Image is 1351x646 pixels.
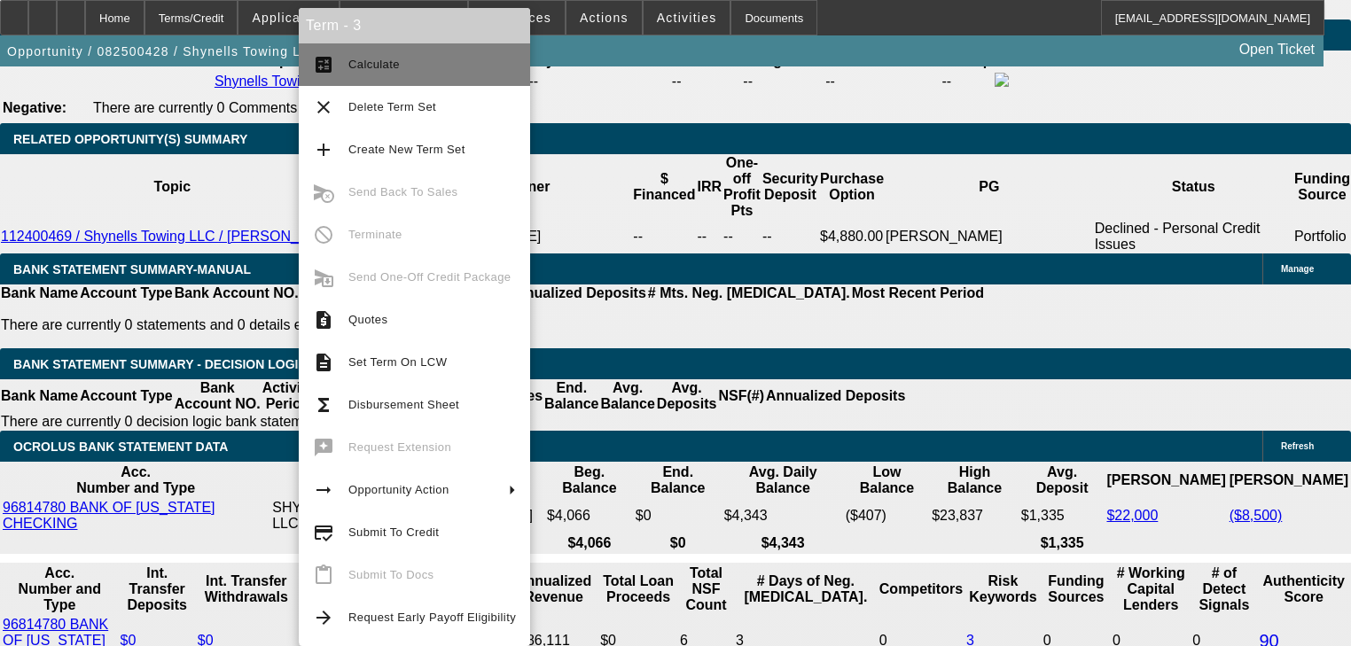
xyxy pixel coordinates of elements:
[348,398,459,411] span: Disbursement Sheet
[1229,463,1349,497] th: [PERSON_NAME]
[1020,499,1105,533] td: $1,335
[1293,154,1351,220] th: Funding Source
[262,379,315,413] th: Activity Period
[761,154,819,220] th: Security Deposit
[635,499,722,533] td: $0
[1230,508,1283,523] a: ($8,500)
[348,100,436,113] span: Delete Term Set
[879,564,964,614] th: Competitors
[13,357,308,371] span: Bank Statement Summary - Decision Logic
[995,73,1009,87] img: facebook-icon.png
[656,379,718,413] th: Avg. Deposits
[13,132,247,146] span: RELATED OPPORTUNITY(S) SUMMARY
[93,100,469,115] span: There are currently 0 Comments entered on this opportunity
[632,220,696,253] td: --
[599,379,655,413] th: Avg. Balance
[348,611,516,624] span: Request Early Payoff Eligibility
[271,499,428,533] td: SHYNELLS TOWING LLC
[1043,564,1110,614] th: Funding Sources
[743,74,822,90] div: --
[1258,564,1349,614] th: Authenticity Score
[1094,154,1293,220] th: Status
[252,11,324,25] span: Application
[824,72,939,91] td: --
[1232,35,1322,65] a: Open Ticket
[348,58,400,71] span: Calculate
[313,607,334,628] mat-icon: arrow_forward
[1094,220,1293,253] td: Declined - Personal Credit Issues
[1,317,984,333] p: There are currently 0 statements and 0 details entered on this opportunity
[313,309,334,331] mat-icon: request_quote
[348,313,387,326] span: Quotes
[174,379,262,413] th: Bank Account NO.
[941,72,992,91] td: --
[1106,508,1158,523] a: $22,000
[885,154,1094,220] th: PG
[546,499,633,533] td: $4,066
[13,440,228,454] span: OCROLUS BANK STATEMENT DATA
[635,463,722,497] th: End. Balance
[819,220,885,253] td: $4,880.00
[348,355,447,369] span: Set Term On LCW
[845,463,930,497] th: Low Balance
[1020,534,1105,552] th: $1,335
[885,220,1094,253] td: [PERSON_NAME]
[1281,264,1314,274] span: Manage
[697,220,723,253] td: --
[644,1,730,35] button: Activities
[723,534,843,552] th: $4,343
[1105,463,1226,497] th: [PERSON_NAME]
[348,525,439,539] span: Submit To Credit
[298,564,365,614] th: Total Deposits
[313,394,334,416] mat-icon: functions
[679,564,733,614] th: Sum of the Total NSF Count and Total Overdraft Fee Count from Ocrolus
[566,1,642,35] button: Actions
[340,1,467,35] button: Credit Package
[174,284,300,302] th: Bank Account NO.
[3,100,66,115] b: Negative:
[657,11,717,25] span: Activities
[765,379,906,413] th: Annualized Deposits
[313,97,334,118] mat-icon: clear
[120,564,195,614] th: Int. Transfer Deposits
[580,11,629,25] span: Actions
[313,479,334,501] mat-icon: arrow_right_alt
[723,499,843,533] td: $4,343
[761,220,819,253] td: --
[635,534,722,552] th: $0
[632,154,696,220] th: $ Financed
[7,44,449,58] span: Opportunity / 082500428 / Shynells Towing LLC / [PERSON_NAME]
[717,379,765,413] th: NSF(#)
[528,74,668,90] div: --
[647,284,851,302] th: # Mts. Neg. [MEDICAL_DATA].
[931,499,1019,533] td: $23,837
[79,379,174,413] th: Account Type
[3,500,215,531] a: 96814780 BANK OF [US_STATE] CHECKING
[851,284,985,302] th: Most Recent Period
[469,1,565,35] button: Resources
[1281,441,1314,451] span: Refresh
[722,154,761,220] th: One-off Profit Pts
[546,534,633,552] th: $4,066
[313,522,334,543] mat-icon: credit_score
[2,564,118,614] th: Acc. Number and Type
[1,229,344,244] a: 112400469 / Shynells Towing LLC / [PERSON_NAME]
[672,74,739,90] div: --
[599,564,677,614] th: Total Loan Proceeds
[313,54,334,75] mat-icon: calculate
[1293,220,1351,253] td: Portfolio
[965,564,1041,614] th: Risk Keywords
[2,463,269,497] th: Acc. Number and Type
[735,564,877,614] th: # Days of Neg. [MEDICAL_DATA].
[931,463,1019,497] th: High Balance
[1191,564,1256,614] th: # of Detect Signals
[819,154,885,220] th: Purchase Option
[197,564,296,614] th: Int. Transfer Withdrawals
[313,352,334,373] mat-icon: description
[722,220,761,253] td: --
[543,379,599,413] th: End. Balance
[723,463,843,497] th: Avg. Daily Balance
[1112,564,1190,614] th: # Working Capital Lenders
[348,483,449,496] span: Opportunity Action
[1020,463,1105,497] th: Avg. Deposit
